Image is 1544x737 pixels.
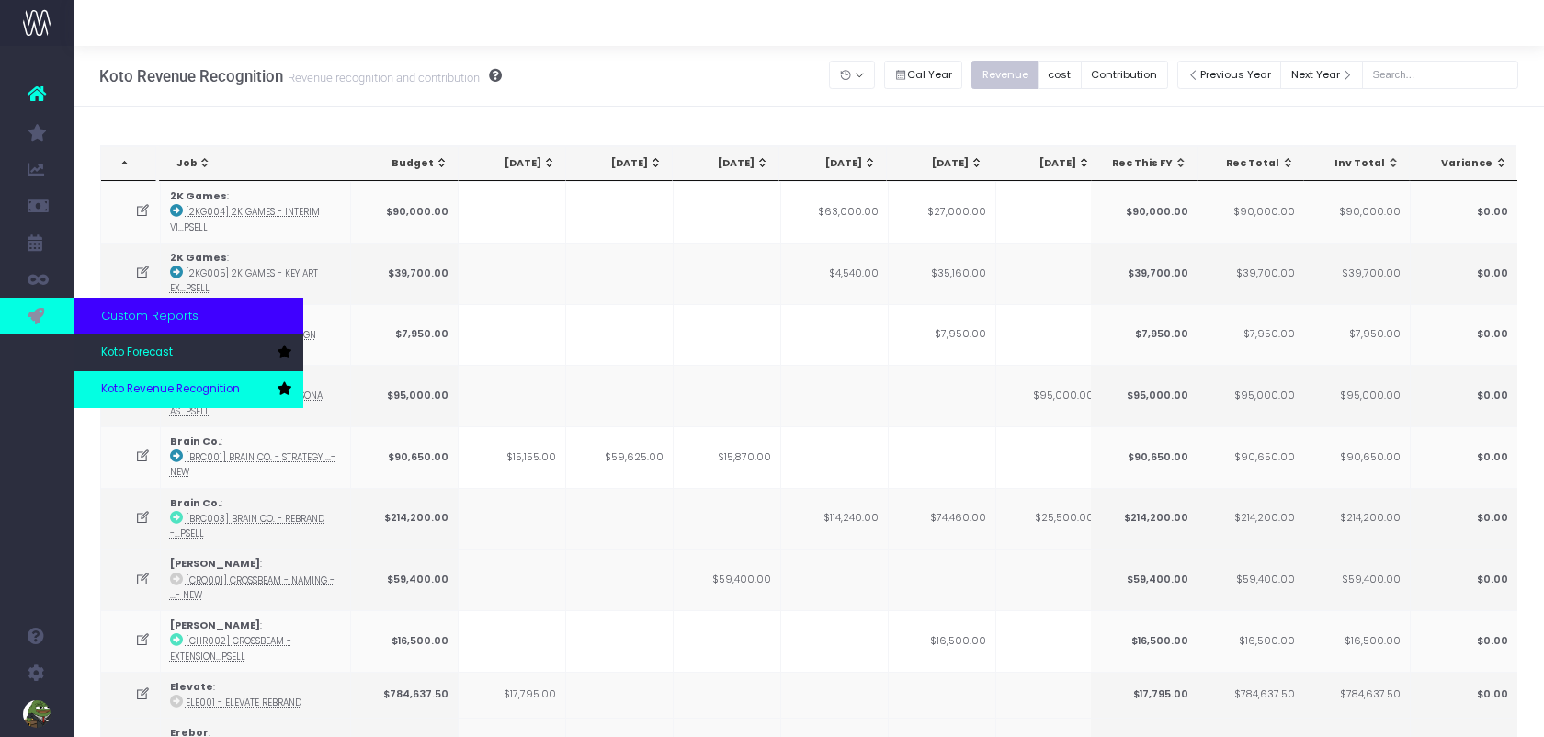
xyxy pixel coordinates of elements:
td: $90,000.00 [1302,181,1410,243]
th: Jun 25: activate to sort column ascending [673,146,779,181]
strong: [PERSON_NAME] [170,557,260,571]
td: $0.00 [1410,181,1517,243]
strong: 2K Games [170,189,227,203]
div: Small button group [884,56,972,94]
td: $784,637.50 [1197,672,1304,718]
strong: Brain Co. [170,435,221,448]
div: Job [176,156,345,171]
td: $95,000.00 [1302,365,1410,426]
td: $59,400.00 [1302,549,1410,610]
td: : [161,672,351,718]
td: $90,000.00 [351,181,459,243]
td: $95,000.00 [1197,365,1304,426]
abbr: ELE001 - Elevate Rebrand [186,697,301,709]
strong: [PERSON_NAME] [170,618,260,632]
abbr: [2KG005] 2K Games - Key Art Explore - Brand - Upsell [170,267,318,294]
td: : [161,181,351,243]
td: $0.00 [1410,672,1517,718]
td: $0.00 [1410,365,1517,426]
th: May 25: activate to sort column ascending [566,146,673,181]
td: $39,700.00 [1197,243,1304,304]
td: $63,000.00 [781,181,889,243]
div: [DATE] [1010,156,1090,171]
td: $7,950.00 [351,304,459,366]
td: $15,870.00 [674,426,781,488]
input: Search... [1362,61,1518,89]
td: $214,200.00 [1197,488,1304,550]
button: Next Year [1280,61,1363,89]
td: $90,650.00 [1090,426,1198,488]
td: $784,637.50 [351,672,459,718]
td: : [161,610,351,672]
td: : [161,488,351,550]
td: $114,240.00 [781,488,889,550]
button: Cal Year [884,61,963,89]
td: $214,200.00 [351,488,459,550]
td: : [161,243,351,304]
th: Budget: activate to sort column ascending [352,146,459,181]
td: $214,200.00 [1302,488,1410,550]
th: Variance: activate to sort column ascending [1411,146,1518,181]
div: Budget [369,156,448,171]
td: $16,500.00 [889,610,996,672]
th: Inv Total: activate to sort column ascending [1303,146,1410,181]
td: $59,400.00 [1197,549,1304,610]
td: $59,400.00 [674,549,781,610]
small: Revenue recognition and contribution [283,67,480,85]
td: $0.00 [1410,610,1517,672]
td: $95,000.00 [1090,365,1198,426]
td: $35,160.00 [889,243,996,304]
td: $90,000.00 [1197,181,1304,243]
th: Jul 25: activate to sort column ascending [779,146,886,181]
td: $95,000.00 [351,365,459,426]
span: Koto Revenue Recognition [101,381,240,398]
td: $25,500.00 [996,488,1104,550]
td: $59,400.00 [1090,549,1198,610]
td: $17,795.00 [1090,672,1198,718]
abbr: [2KG007] 2K Games - Persona Assets - Brand - Upsell [170,390,323,416]
td: $0.00 [1410,243,1517,304]
td: $59,400.00 [351,549,459,610]
div: [DATE] [583,156,663,171]
td: $0.00 [1410,426,1517,488]
th: Sep 25: activate to sort column ascending [993,146,1100,181]
abbr: [CHR002] Crossbeam - Extension - Brand - Upsell [170,635,291,662]
td: $16,500.00 [1090,610,1198,672]
img: images/default_profile_image.png [23,700,51,728]
abbr: [CRO001] Crossbeam - Naming - Brand - New [170,574,335,601]
div: [DATE] [689,156,769,171]
span: Koto Forecast [101,345,173,361]
abbr: [BRC003] Brain Co. - Rebrand - Brand - Upsell [170,513,324,539]
td: $7,950.00 [1302,304,1410,366]
td: $17,795.00 [459,672,566,718]
button: cost [1038,61,1082,89]
strong: Brain Co. [170,496,221,510]
td: : [161,549,351,610]
td: $0.00 [1410,549,1517,610]
strong: 2K Games [170,251,227,265]
td: $7,950.00 [1197,304,1304,366]
th: Aug 25: activate to sort column ascending [887,146,993,181]
div: [DATE] [796,156,876,171]
div: [DATE] [475,156,555,171]
td: $15,155.00 [459,426,566,488]
td: $39,700.00 [351,243,459,304]
td: $39,700.00 [1302,243,1410,304]
td: $0.00 [1410,304,1517,366]
div: Small button group [971,56,1176,94]
div: [DATE] [903,156,983,171]
div: Inv Total [1320,156,1400,171]
div: Rec Total [1214,156,1294,171]
abbr: [BRC001] Brain Co. - Strategy - Brand - New [170,451,335,478]
td: $74,460.00 [889,488,996,550]
td: $90,650.00 [351,426,459,488]
td: $7,950.00 [1090,304,1198,366]
td: $59,625.00 [566,426,674,488]
div: Variance [1427,156,1508,171]
abbr: [2KG004] 2K Games - Interim Visual - Brand - Upsell [170,206,320,232]
td: $784,637.50 [1302,672,1410,718]
td: $4,540.00 [781,243,889,304]
td: $16,500.00 [351,610,459,672]
h3: Koto Revenue Recognition [99,67,502,85]
span: Custom Reports [101,307,199,325]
